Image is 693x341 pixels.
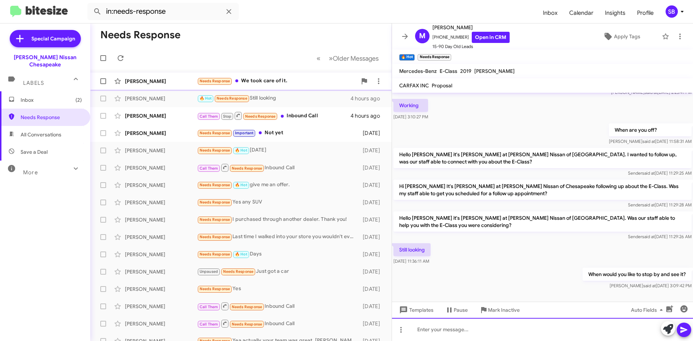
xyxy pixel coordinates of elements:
[359,320,386,327] div: [DATE]
[125,233,197,241] div: [PERSON_NAME]
[419,30,426,42] span: M
[125,164,197,171] div: [PERSON_NAME]
[642,234,655,239] span: said at
[643,283,656,288] span: said at
[393,99,428,112] p: Working
[21,148,48,156] span: Save a Deal
[125,303,197,310] div: [PERSON_NAME]
[393,148,692,168] p: Hello [PERSON_NAME] it's [PERSON_NAME] at [PERSON_NAME] Nissan of [GEOGRAPHIC_DATA]. I wanted to ...
[23,169,38,176] span: More
[393,258,429,264] span: [DATE] 11:36:11 AM
[440,68,457,74] span: E-Class
[197,215,359,224] div: I purchased through another dealer. Thank you!
[432,82,452,89] span: Proposal
[200,166,218,171] span: Call Them
[398,303,433,316] span: Templates
[125,147,197,154] div: [PERSON_NAME]
[200,322,218,327] span: Call Them
[200,96,212,101] span: 🔥 Hot
[125,130,197,137] div: [PERSON_NAME]
[75,96,82,104] span: (2)
[197,181,359,189] div: give me an offer.
[666,5,678,18] div: SB
[200,269,218,274] span: Unpaused
[583,268,692,281] p: When would you like to stop by and see it?
[642,202,655,207] span: said at
[359,285,386,293] div: [DATE]
[232,305,262,309] span: Needs Response
[125,182,197,189] div: [PERSON_NAME]
[197,111,350,120] div: Inbound Call
[125,268,197,275] div: [PERSON_NAME]
[313,51,383,66] nav: Page navigation example
[359,251,386,258] div: [DATE]
[197,267,359,276] div: Just got a car
[359,233,386,241] div: [DATE]
[245,114,276,119] span: Needs Response
[197,163,359,172] div: Inbound Call
[614,30,640,43] span: Apply Tags
[200,305,218,309] span: Call Them
[324,51,383,66] button: Next
[197,233,359,241] div: Last time I walked into your store you wouldn't even give me a price for a car 😂😂😂 I'm good
[610,283,692,288] span: [PERSON_NAME] [DATE] 3:09:42 PM
[399,54,415,61] small: 🔥 Hot
[197,250,359,258] div: Days
[359,303,386,310] div: [DATE]
[223,114,232,119] span: Stop
[474,303,526,316] button: Mark Inactive
[599,3,631,23] span: Insights
[439,303,474,316] button: Pause
[628,202,692,207] span: Sender [DATE] 11:29:28 AM
[197,94,350,102] div: Still looking
[537,3,563,23] a: Inbox
[10,30,81,47] a: Special Campaign
[232,166,262,171] span: Needs Response
[393,211,692,232] p: Hello [PERSON_NAME] it's [PERSON_NAME] at [PERSON_NAME] Nissan of [GEOGRAPHIC_DATA]. Was our staf...
[200,287,230,291] span: Needs Response
[631,303,666,316] span: Auto Fields
[329,54,333,63] span: »
[625,303,671,316] button: Auto Fields
[474,68,515,74] span: [PERSON_NAME]
[359,182,386,189] div: [DATE]
[393,243,431,256] p: Still looking
[200,131,230,135] span: Needs Response
[359,268,386,275] div: [DATE]
[359,130,386,137] div: [DATE]
[235,183,247,187] span: 🔥 Hot
[392,303,439,316] button: Templates
[197,129,359,137] div: Not yet
[200,252,230,257] span: Needs Response
[125,320,197,327] div: [PERSON_NAME]
[31,35,75,42] span: Special Campaign
[488,303,520,316] span: Mark Inactive
[609,139,692,144] span: [PERSON_NAME] [DATE] 11:58:31 AM
[200,183,230,187] span: Needs Response
[200,79,230,83] span: Needs Response
[454,303,468,316] span: Pause
[460,68,471,74] span: 2019
[399,68,437,74] span: Mercedes-Benz
[631,3,659,23] a: Profile
[235,148,247,153] span: 🔥 Hot
[642,139,655,144] span: said at
[472,32,510,43] a: Open in CRM
[125,78,197,85] div: [PERSON_NAME]
[223,269,254,274] span: Needs Response
[197,319,359,328] div: Inbound Call
[418,54,451,61] small: Needs Response
[232,322,262,327] span: Needs Response
[584,30,658,43] button: Apply Tags
[563,3,599,23] span: Calendar
[200,235,230,239] span: Needs Response
[125,285,197,293] div: [PERSON_NAME]
[197,285,359,293] div: Yes
[359,216,386,223] div: [DATE]
[235,252,247,257] span: 🔥 Hot
[200,200,230,205] span: Needs Response
[642,170,655,176] span: said at
[100,29,180,41] h1: Needs Response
